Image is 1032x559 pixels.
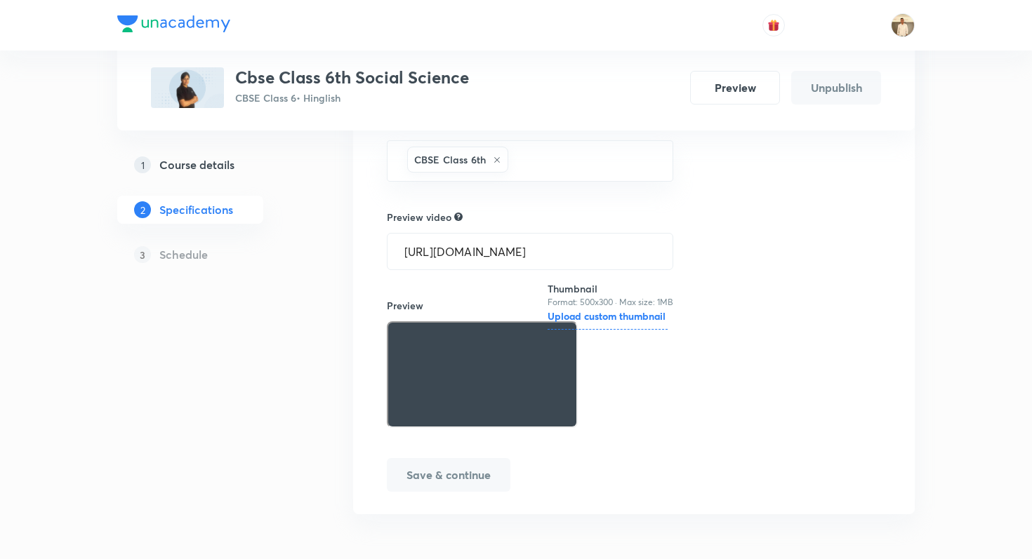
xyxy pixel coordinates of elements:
[159,201,233,218] h5: Specifications
[548,296,673,309] p: Format: 500x300 · Max size: 1MB
[134,201,151,218] p: 2
[388,234,673,269] input: Paste preview video link here
[548,281,673,296] h6: Thumbnail
[387,210,451,224] h6: Preview video
[891,13,915,37] img: Chandrakant Deshmukh
[665,160,668,163] button: Open
[690,71,780,105] button: Preview
[548,309,668,330] h6: Upload custom thumbnail
[235,67,469,88] h3: Cbse Class 6th Social Science
[387,458,510,492] button: Save & continue
[117,15,230,32] img: Company Logo
[159,156,234,173] h5: Course details
[387,298,536,313] h6: Preview
[159,246,208,263] h5: Schedule
[117,15,230,36] a: Company Logo
[235,90,469,105] p: CBSE Class 6 • Hinglish
[767,19,780,32] img: avatar
[454,210,463,223] div: Explain about your course, what you’ll be teaching, how it will help learners in their preparation
[134,156,151,173] p: 1
[762,14,785,36] button: avatar
[117,151,308,179] a: 1Course details
[134,246,151,263] p: 3
[414,152,486,167] h6: CBSE Class 6th
[791,71,881,105] button: Unpublish
[151,67,224,108] img: DC00E5C8-12D7-4AA9-A267-22DA86CBA7A4_plus.png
